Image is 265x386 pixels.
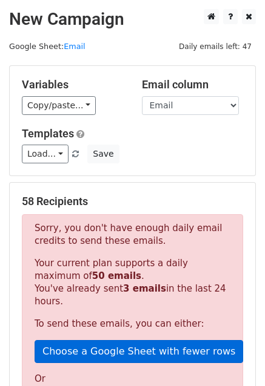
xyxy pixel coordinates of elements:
[64,42,85,51] a: Email
[35,340,243,363] a: Choose a Google Sheet with fewer rows
[204,328,265,386] iframe: Chat Widget
[35,318,230,330] p: To send these emails, you can either:
[35,373,230,385] p: Or
[22,96,96,115] a: Copy/paste...
[175,42,256,51] a: Daily emails left: 47
[123,283,166,294] strong: 3 emails
[175,40,256,53] span: Daily emails left: 47
[22,78,124,91] h5: Variables
[22,127,74,140] a: Templates
[35,257,230,308] p: Your current plan supports a daily maximum of . You've already sent in the last 24 hours.
[9,9,256,30] h2: New Campaign
[35,222,230,247] p: Sorry, you don't have enough daily email credits to send these emails.
[9,42,86,51] small: Google Sheet:
[92,270,141,281] strong: 50 emails
[87,145,119,163] button: Save
[142,78,244,91] h5: Email column
[22,145,69,163] a: Load...
[22,195,243,208] h5: 58 Recipients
